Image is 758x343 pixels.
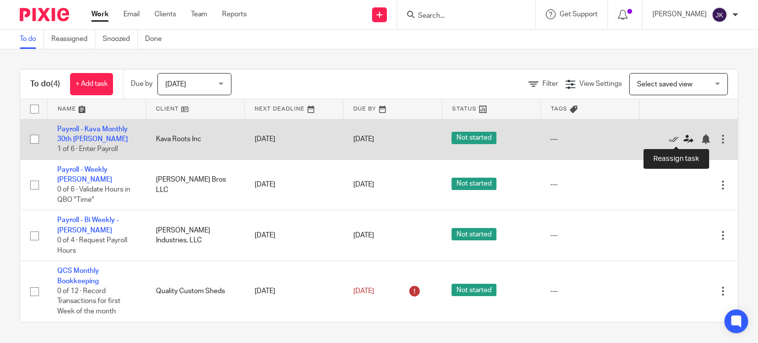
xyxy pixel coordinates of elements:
span: Not started [452,132,496,144]
a: Payroll - Weekly [PERSON_NAME] [57,166,112,183]
img: Pixie [20,8,69,21]
span: Not started [452,284,496,296]
span: Filter [542,80,558,87]
td: [PERSON_NAME] Bros LLC [146,159,245,210]
span: [DATE] [353,136,374,143]
p: Due by [131,79,152,89]
div: --- [550,180,629,190]
td: [DATE] [245,210,343,261]
input: Search [417,12,506,21]
h1: To do [30,79,60,89]
span: View Settings [579,80,622,87]
a: To do [20,30,44,49]
td: Quality Custom Sheds [146,261,245,322]
td: Kava Roots Inc [146,119,245,159]
a: Mark as done [669,134,683,144]
td: [DATE] [245,159,343,210]
span: Get Support [560,11,598,18]
a: QCS Monthly Bookkeeping [57,267,99,284]
img: svg%3E [712,7,727,23]
span: Select saved view [637,81,692,88]
a: + Add task [70,73,113,95]
span: Not started [452,228,496,240]
span: Tags [551,106,568,112]
a: Team [191,9,207,19]
a: Done [145,30,169,49]
a: Payroll - Bi Weekly - [PERSON_NAME] [57,217,119,233]
span: [DATE] [353,232,374,239]
span: [DATE] [165,81,186,88]
a: Reports [222,9,247,19]
td: [PERSON_NAME] Industries, LLC [146,210,245,261]
span: (4) [51,80,60,88]
p: [PERSON_NAME] [652,9,707,19]
a: Snoozed [103,30,138,49]
a: Work [91,9,109,19]
span: [DATE] [353,182,374,189]
div: --- [550,286,629,296]
span: 0 of 4 · Request Payroll Hours [57,237,127,254]
td: [DATE] [245,261,343,322]
span: 0 of 12 · Record Transactions for first Week of the month [57,288,120,315]
span: 0 of 6 · Validate Hours in QBO "Time" [57,187,130,204]
td: [DATE] [245,119,343,159]
div: --- [550,134,629,144]
a: Clients [154,9,176,19]
span: [DATE] [353,288,374,295]
span: Not started [452,178,496,190]
a: Email [123,9,140,19]
span: 1 of 6 · Enter Payroll [57,146,118,152]
div: --- [550,230,629,240]
a: Reassigned [51,30,95,49]
a: Payroll - Kava Monthly 30th [PERSON_NAME] [57,126,128,143]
